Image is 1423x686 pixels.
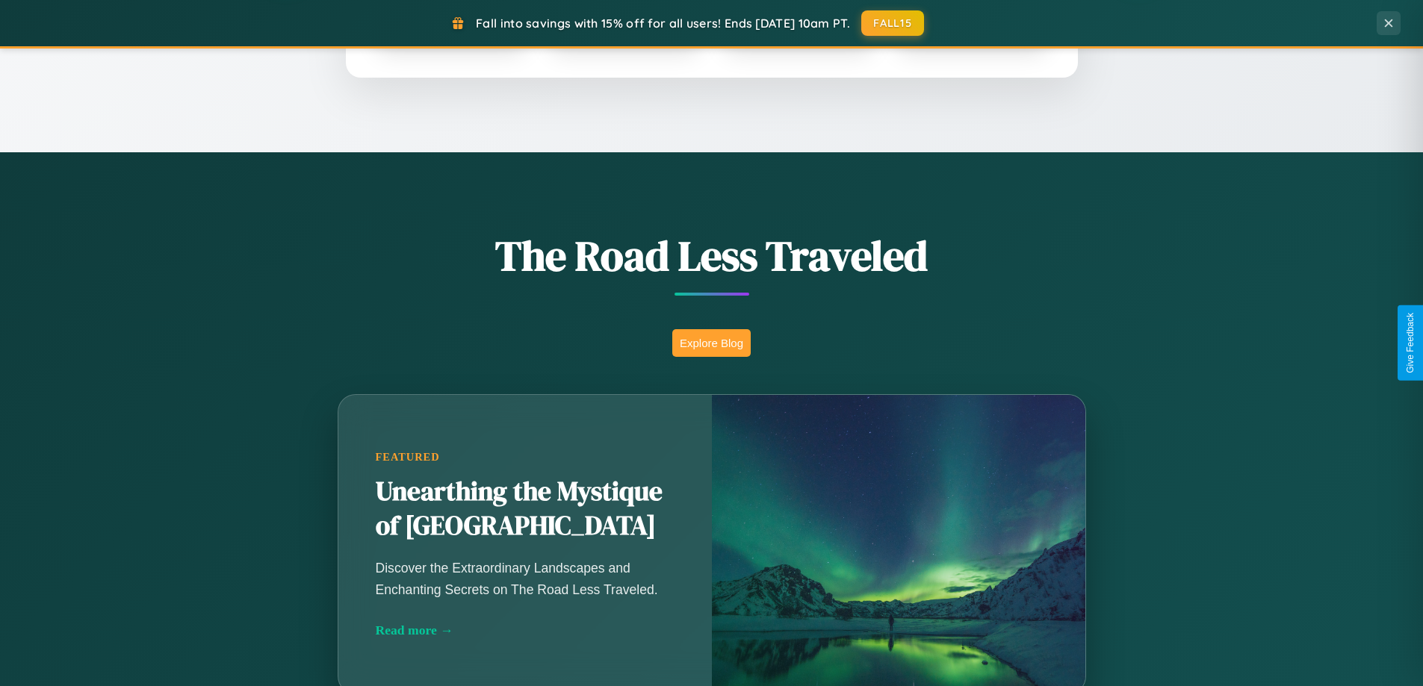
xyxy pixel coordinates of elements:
h2: Unearthing the Mystique of [GEOGRAPHIC_DATA] [376,475,675,543]
div: Give Feedback [1405,313,1416,373]
div: Featured [376,451,675,464]
div: Read more → [376,623,675,638]
p: Discover the Extraordinary Landscapes and Enchanting Secrets on The Road Less Traveled. [376,558,675,599]
button: FALL15 [861,10,924,36]
h1: The Road Less Traveled [264,227,1160,284]
span: Fall into savings with 15% off for all users! Ends [DATE] 10am PT. [476,16,850,31]
button: Explore Blog [672,329,751,357]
